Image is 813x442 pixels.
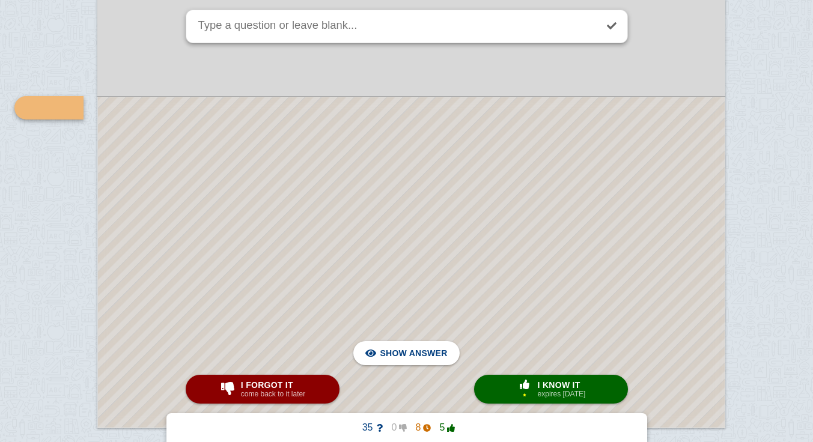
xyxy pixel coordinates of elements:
button: I know itexpires [DATE] [474,375,628,404]
span: 35 [359,422,383,433]
span: 8 [407,422,431,433]
button: I forgot itcome back to it later [186,375,340,404]
span: I forgot it [241,380,305,390]
small: expires [DATE] [538,390,586,398]
button: Show answer [353,341,459,365]
span: I know it [538,380,586,390]
span: 0 [383,422,407,433]
span: 5 [431,422,455,433]
button: 35085 [349,418,464,437]
span: Show answer [380,340,447,366]
small: come back to it later [241,390,305,398]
